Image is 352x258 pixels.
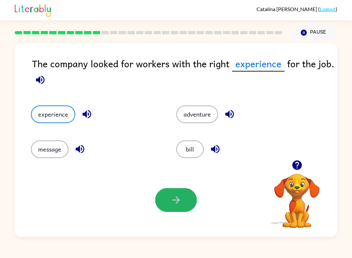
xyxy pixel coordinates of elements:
[32,56,337,92] div: The company looked for workers with the right for the job.
[31,105,75,123] button: experience
[176,105,218,123] button: adventure
[290,25,337,40] button: Pause
[176,140,204,158] button: bill
[15,3,51,17] img: Literably
[31,140,68,158] button: message
[257,6,337,12] div: ( )
[257,6,318,12] span: Catalina [PERSON_NAME]
[232,56,285,72] span: experience
[320,6,336,12] a: Logout
[264,164,330,229] video: Your browser must support playing .mp4 files to use Literably. Please try using another browser.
